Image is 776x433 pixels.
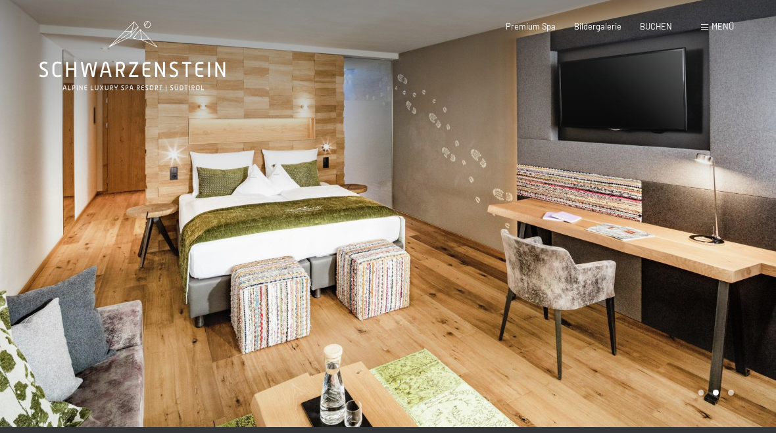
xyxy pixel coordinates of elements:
span: Menü [712,21,734,32]
a: Premium Spa [506,21,556,32]
a: Bildergalerie [574,21,621,32]
a: BUCHEN [640,21,672,32]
